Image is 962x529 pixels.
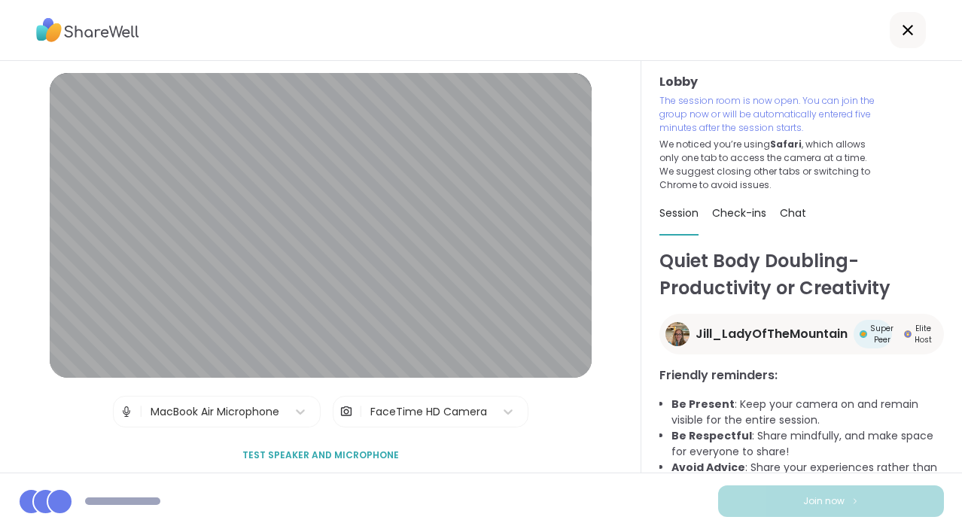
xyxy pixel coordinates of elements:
[36,13,139,47] img: ShareWell Logo
[870,323,894,345] span: Super Peer
[659,94,876,135] p: The session room is now open. You can join the group now or will be automatically entered five mi...
[671,460,944,507] li: : Share your experiences rather than advice, as peers are not mental health professionals.
[242,448,399,462] span: Test speaker and microphone
[904,330,912,338] img: Elite Host
[139,397,143,427] span: |
[236,439,405,471] button: Test speaker and microphone
[659,205,699,220] span: Session
[915,323,932,345] span: Elite Host
[359,397,363,427] span: |
[770,138,802,150] b: Safari
[151,404,279,420] div: MacBook Air Microphone
[696,325,848,343] span: Jill_LadyOfTheMountain
[860,330,867,338] img: Super Peer
[671,428,752,443] b: Be Respectful
[671,397,735,412] b: Be Present
[718,485,944,517] button: Join now
[712,205,766,220] span: Check-ins
[803,494,845,508] span: Join now
[339,397,353,427] img: Camera
[659,138,876,192] p: We noticed you’re using , which allows only one tab to access the camera at a time. We suggest cl...
[671,460,745,475] b: Avoid Advice
[370,404,487,420] div: FaceTime HD Camera
[665,322,690,346] img: Jill_LadyOfTheMountain
[659,73,944,91] h3: Lobby
[851,497,860,505] img: ShareWell Logomark
[659,248,944,302] h1: Quiet Body Doubling- Productivity or Creativity
[659,314,944,354] a: Jill_LadyOfTheMountainJill_LadyOfTheMountainSuper PeerSuper PeerElite HostElite Host
[780,205,806,220] span: Chat
[671,397,944,428] li: : Keep your camera on and remain visible for the entire session.
[671,428,944,460] li: : Share mindfully, and make space for everyone to share!
[120,397,133,427] img: Microphone
[659,366,944,385] h3: Friendly reminders:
